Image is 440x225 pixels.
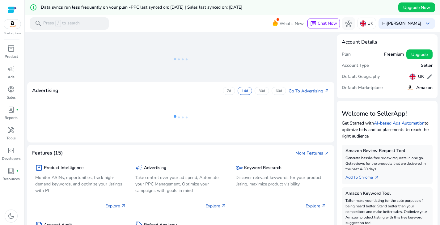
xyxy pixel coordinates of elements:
button: Upgrade Now [398,2,435,12]
span: edit [426,74,433,80]
p: Marketplace [4,31,21,36]
h5: Amazon Keyword Tool [345,191,429,196]
h5: Default Geography [342,74,380,79]
p: Explore [105,203,126,209]
span: Upgrade Now [403,4,430,11]
span: keyboard_arrow_down [424,20,431,27]
button: hub [342,17,355,30]
span: arrow_outward [324,88,329,93]
span: PPC last synced on: [DATE] | Sales last synced on: [DATE] [131,4,242,10]
p: Tools [6,135,16,141]
button: chatChat Now [307,19,340,28]
span: inventory_2 [7,45,15,52]
span: Upgrade [411,51,428,58]
span: campaign [7,65,15,73]
a: Go To Advertisingarrow_outward [289,88,329,94]
span: package [35,164,43,172]
span: book_4 [7,167,15,175]
span: code_blocks [7,147,15,154]
span: fiber_manual_record [16,170,19,172]
span: fiber_manual_record [16,108,19,111]
p: Explore [306,203,326,209]
h4: Advertising [32,88,58,94]
p: 60d [276,88,282,93]
span: dark_mode [7,212,15,220]
span: / [55,20,61,27]
img: amazon.svg [4,19,21,29]
h5: Keyword Research [244,165,281,171]
span: What's New [280,18,304,29]
h5: Data syncs run less frequently on your plan - [41,5,242,10]
p: UK [367,18,373,29]
h5: Amazon [416,85,433,91]
mat-icon: error_outline [30,4,37,11]
p: Explore [205,203,226,209]
span: handyman [7,126,15,134]
h4: Account Details [342,39,433,45]
span: arrow_outward [374,175,379,180]
img: uk.svg [409,74,416,80]
p: Ads [8,74,15,80]
a: AI-based Ads Automation [374,120,425,126]
span: arrow_outward [221,203,226,208]
span: arrow_outward [121,203,126,208]
p: Discover relevant keywords for your product listing, maximize product visibility [235,174,326,187]
p: Sales [7,95,16,100]
span: donut_small [7,86,15,93]
a: More Featuresarrow_outward [295,150,329,156]
p: Take control over your ad spend, Automate your PPC Management, Optimize your campaigns with goals... [135,174,226,194]
span: search [35,20,42,27]
span: Chat Now [318,20,337,26]
span: arrow_outward [324,151,329,156]
span: hub [345,20,352,27]
h4: Features (15) [32,150,63,156]
p: Hi [382,21,421,26]
img: amazon.svg [406,84,414,91]
span: lab_profile [7,106,15,113]
img: uk.svg [360,20,366,27]
p: Product [5,54,18,59]
h5: Advertising [144,165,166,171]
p: 7d [227,88,231,93]
b: [PERSON_NAME] [387,20,421,26]
h5: Freemium [384,52,404,57]
p: Reports [5,115,18,121]
span: chat [310,21,316,27]
p: Get Started with to optimize bids and ad placements to reach the right audience [342,120,433,139]
h5: Product Intelligence [44,165,84,171]
span: key [235,164,243,172]
p: Monitor ASINs, opportunities, track high-demand keywords, and optimize your listings with PI [35,174,126,194]
h5: Plan [342,52,351,57]
p: Developers [2,156,21,161]
span: campaign [135,164,143,172]
a: Add To Chrome [345,172,384,180]
span: arrow_outward [321,203,326,208]
p: Resources [2,176,20,182]
h5: Amazon Review Request Tool [345,148,429,154]
h3: Welcome to SellerApp! [342,110,433,117]
h5: Account Type [342,63,369,68]
button: Upgrade [406,49,433,59]
p: Press to search [43,20,80,27]
p: 30d [259,88,265,93]
p: 14d [242,88,248,93]
h5: UK [418,74,424,79]
h5: Default Marketplace [342,85,383,91]
h5: Seller [421,63,433,68]
p: Generate hassle-free review requests in one go. Get reviews for the products that are delivered i... [345,155,429,172]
